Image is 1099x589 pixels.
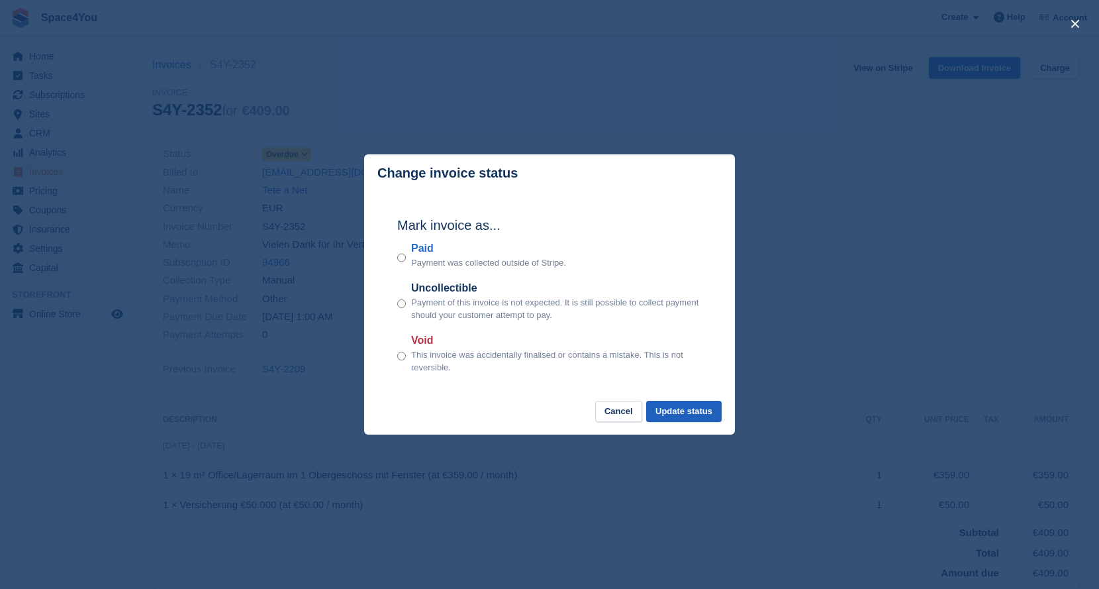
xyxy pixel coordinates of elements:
[411,241,566,256] label: Paid
[377,166,518,181] p: Change invoice status
[646,401,722,423] button: Update status
[411,256,566,270] p: Payment was collected outside of Stripe.
[411,296,702,322] p: Payment of this invoice is not expected. It is still possible to collect payment should your cust...
[1065,13,1086,34] button: close
[411,333,702,348] label: Void
[397,215,702,235] h2: Mark invoice as...
[595,401,642,423] button: Cancel
[411,348,702,374] p: This invoice was accidentally finalised or contains a mistake. This is not reversible.
[411,280,702,296] label: Uncollectible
